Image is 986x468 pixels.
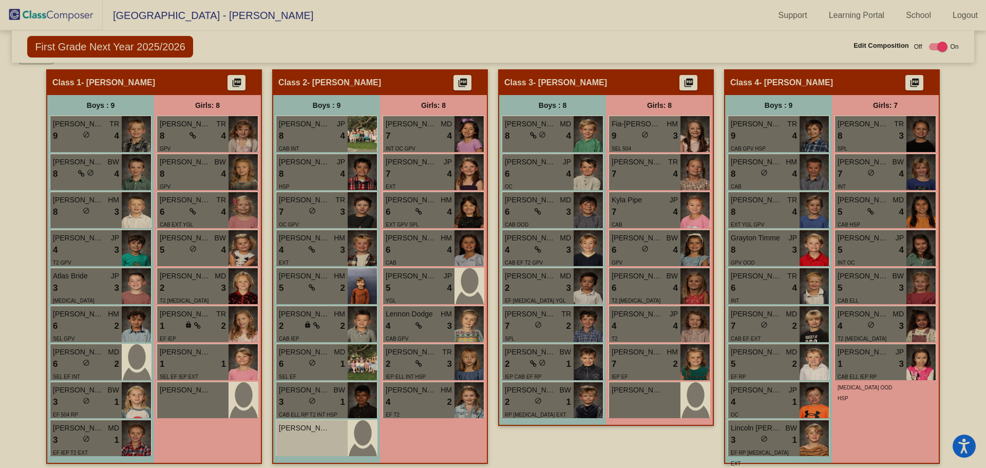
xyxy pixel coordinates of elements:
[154,95,261,116] div: Girls: 8
[893,309,904,320] span: MD
[731,205,735,219] span: 8
[441,309,452,320] span: HM
[53,157,104,167] span: [PERSON_NAME]
[185,321,192,328] span: lock
[905,75,923,90] button: Print Students Details
[505,167,509,181] span: 6
[279,244,283,257] span: 4
[612,298,660,304] span: T2 [MEDICAL_DATA]
[386,167,390,181] span: 7
[221,358,226,371] span: 1
[566,244,571,257] span: 3
[666,271,678,282] span: BW
[160,195,211,205] span: [PERSON_NAME]
[279,119,330,129] span: [PERSON_NAME]
[221,282,226,295] span: 3
[673,282,678,295] span: 4
[215,271,226,282] span: MD
[340,320,345,333] span: 2
[535,321,542,328] span: do_not_disturb_alt
[386,146,415,152] span: INT OC GPV
[447,282,452,295] span: 4
[447,129,452,143] span: 4
[337,157,345,167] span: JP
[115,244,119,257] span: 3
[279,260,289,266] span: EXT
[441,119,452,129] span: MD
[731,195,782,205] span: [PERSON_NAME]
[725,95,832,116] div: Boys : 9
[53,271,104,282] span: Atlas Bride
[612,157,663,167] span: [PERSON_NAME]
[668,157,678,167] span: TR
[731,320,735,333] span: 7
[505,260,543,266] span: CAB EF T2 GPV
[53,205,58,219] span: 8
[838,205,842,219] span: 5
[109,119,119,129] span: TR
[189,245,197,252] span: do_not_disturb_alt
[896,347,904,358] span: JP
[566,167,571,181] span: 4
[731,309,782,320] span: [PERSON_NAME]
[731,146,766,152] span: CAB GPV HSP
[673,244,678,257] span: 4
[309,207,316,214] span: do_not_disturb_alt
[505,233,556,244] span: [PERSON_NAME]
[111,233,119,244] span: JP
[667,119,678,129] span: HM
[838,129,842,143] span: 8
[279,320,283,333] span: 2
[789,233,797,244] span: JP
[838,336,886,342] span: T2 [MEDICAL_DATA]
[505,298,566,304] span: EF [MEDICAL_DATA] YGL
[731,119,782,129] span: [PERSON_NAME]
[899,320,904,333] span: 3
[279,336,299,342] span: CAB IEP
[103,7,313,24] span: [GEOGRAPHIC_DATA] - [PERSON_NAME]
[612,119,663,129] span: Fia-[PERSON_NAME]
[505,271,556,282] span: [PERSON_NAME]
[731,184,742,190] span: CAB
[761,169,768,176] span: do_not_disturb_alt
[838,222,860,228] span: CAB HSP
[160,167,164,181] span: 8
[337,119,345,129] span: JP
[441,233,452,244] span: HM
[838,146,847,152] span: SPL
[894,119,904,129] span: TR
[214,233,226,244] span: BW
[792,282,797,295] span: 4
[53,195,104,205] span: [PERSON_NAME]
[505,157,556,167] span: [PERSON_NAME]
[566,282,571,295] span: 3
[160,184,170,190] span: GPV
[867,321,875,328] span: do_not_disturb_alt
[221,205,226,219] span: 4
[279,309,330,320] span: [PERSON_NAME]
[792,320,797,333] span: 2
[612,260,622,266] span: GPV
[914,42,922,51] span: Off
[53,320,58,333] span: 6
[838,167,842,181] span: 7
[111,271,119,282] span: JP
[334,309,345,320] span: HM
[821,7,893,24] a: Learning Portal
[606,95,713,116] div: Girls: 8
[115,358,119,371] span: 2
[951,42,959,51] span: On
[108,195,119,205] span: HM
[641,245,649,252] span: do_not_disturb_alt
[279,282,283,295] span: 5
[279,167,283,181] span: 8
[505,222,528,228] span: CAB OOD
[539,131,546,138] span: do_not_disturb_alt
[442,347,452,358] span: TR
[787,271,797,282] span: TR
[612,336,618,342] span: T2
[612,320,616,333] span: 4
[560,195,571,205] span: MD
[792,244,797,257] span: 3
[83,131,90,138] span: do_not_disturb_alt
